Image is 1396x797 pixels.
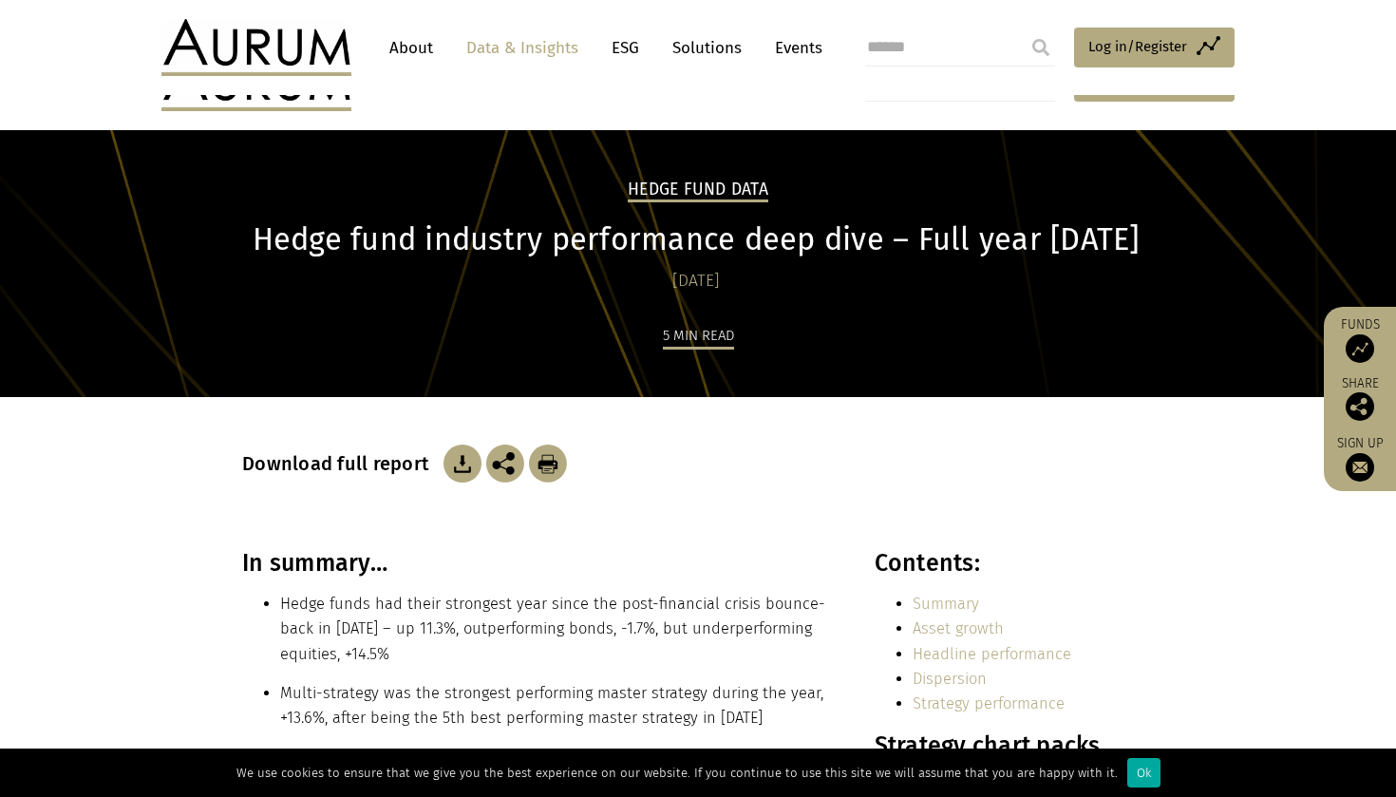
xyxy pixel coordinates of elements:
a: Events [765,30,822,66]
a: Asset growth [913,619,1004,637]
a: ESG [602,30,649,66]
li: Multi-strategy was the strongest performing master strategy during the year, +13.6%, after being ... [280,681,833,731]
input: Submit [1022,28,1060,66]
h2: Hedge Fund Data [628,180,768,202]
img: Download Article [443,445,481,483]
div: [DATE] [242,268,1149,294]
a: Headline performance [913,645,1071,663]
img: Share this post [486,445,524,483]
a: Dispersion [913,670,987,688]
h1: Hedge fund industry performance deep dive – Full year [DATE] [242,221,1149,258]
div: 5 min read [663,324,734,350]
a: Sign up [1333,435,1387,482]
a: Strategy performance [913,694,1065,712]
a: About [380,30,443,66]
div: Ok [1127,758,1160,788]
img: Share this post [1346,392,1374,421]
li: Hedge funds had their strongest year since the post-financial crisis bounce-back in [DATE] – up 1... [280,592,833,667]
a: Solutions [663,30,751,66]
h3: Download full report [242,452,439,475]
div: Share [1333,377,1387,421]
h3: Strategy chart packs [875,731,1149,760]
a: Data & Insights [457,30,588,66]
img: Sign up to our newsletter [1346,453,1374,482]
h3: In summary… [242,549,833,578]
span: Log in/Register [1088,35,1187,58]
img: Access Funds [1346,334,1374,363]
li: Arbitrage was the lowest performing strategy, delivering +5.9%, after being the second-lowest per... [280,746,833,796]
a: Summary [913,595,979,613]
a: Log in/Register [1074,28,1235,67]
h3: Contents: [875,549,1149,578]
img: Download Article [529,445,567,483]
a: Funds [1333,316,1387,363]
img: Aurum [161,19,351,76]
